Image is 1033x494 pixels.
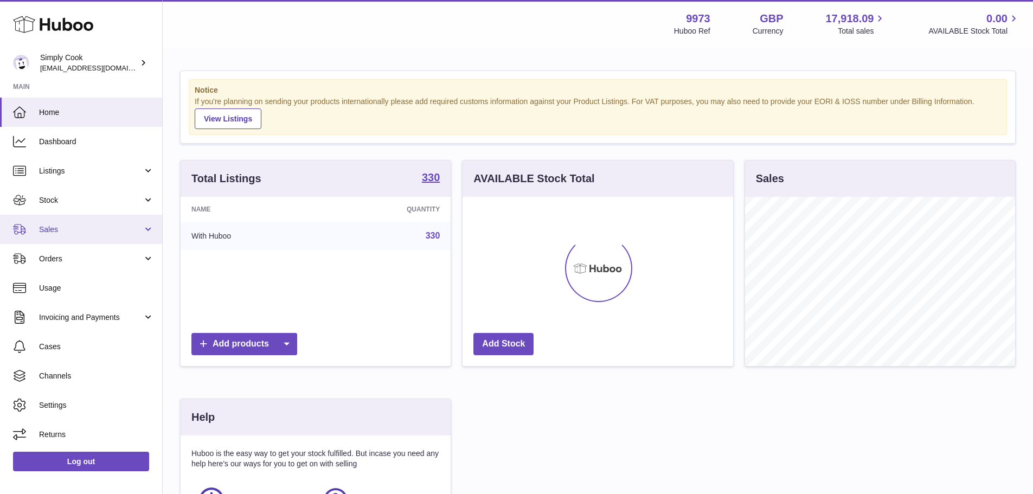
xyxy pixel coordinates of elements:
[181,197,323,222] th: Name
[756,171,784,186] h3: Sales
[191,448,440,469] p: Huboo is the easy way to get your stock fulfilled. But incase you need any help here's our ways f...
[422,172,440,183] strong: 330
[39,254,143,264] span: Orders
[40,53,138,73] div: Simply Cook
[422,172,440,185] a: 330
[39,429,154,440] span: Returns
[39,224,143,235] span: Sales
[426,231,440,240] a: 330
[323,197,451,222] th: Quantity
[686,11,710,26] strong: 9973
[473,171,594,186] h3: AVAILABLE Stock Total
[181,222,323,250] td: With Huboo
[753,26,784,36] div: Currency
[195,108,261,129] a: View Listings
[191,171,261,186] h3: Total Listings
[191,410,215,425] h3: Help
[39,137,154,147] span: Dashboard
[473,333,534,355] a: Add Stock
[39,342,154,352] span: Cases
[825,11,886,36] a: 17,918.09 Total sales
[986,11,1008,26] span: 0.00
[760,11,783,26] strong: GBP
[195,85,1001,95] strong: Notice
[13,55,29,71] img: internalAdmin-9973@internal.huboo.com
[40,63,159,72] span: [EMAIL_ADDRESS][DOMAIN_NAME]
[39,283,154,293] span: Usage
[39,195,143,206] span: Stock
[191,333,297,355] a: Add products
[825,11,874,26] span: 17,918.09
[39,371,154,381] span: Channels
[674,26,710,36] div: Huboo Ref
[39,312,143,323] span: Invoicing and Payments
[928,11,1020,36] a: 0.00 AVAILABLE Stock Total
[39,400,154,410] span: Settings
[838,26,886,36] span: Total sales
[928,26,1020,36] span: AVAILABLE Stock Total
[39,107,154,118] span: Home
[13,452,149,471] a: Log out
[195,97,1001,129] div: If you're planning on sending your products internationally please add required customs informati...
[39,166,143,176] span: Listings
